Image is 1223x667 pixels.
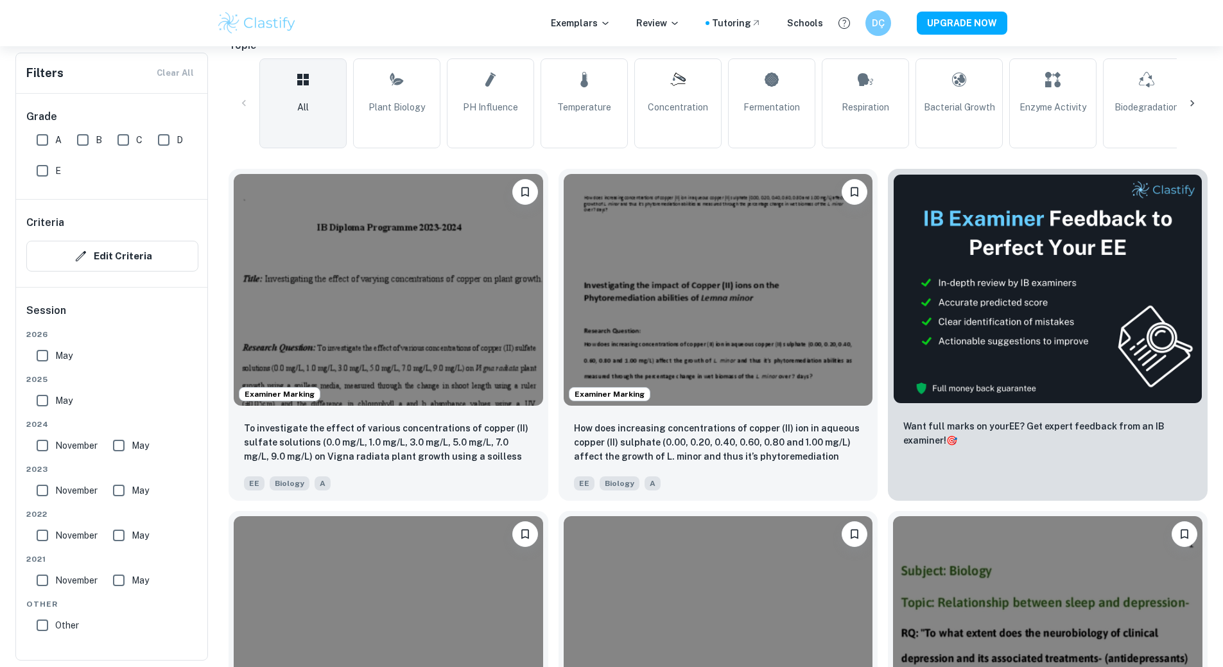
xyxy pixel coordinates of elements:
button: Bookmark [1172,521,1197,547]
span: D [177,133,183,147]
button: Edit Criteria [26,241,198,272]
button: Bookmark [512,521,538,547]
span: EE [244,476,265,490]
h6: DÇ [871,16,885,30]
span: May [132,528,149,542]
span: November [55,483,98,498]
span: May [55,349,73,363]
span: Biodegradation [1115,100,1179,114]
span: Enzyme Activity [1019,100,1086,114]
span: Examiner Marking [569,388,650,400]
span: November [55,528,98,542]
span: A [315,476,331,490]
h6: Session [26,303,198,329]
a: Schools [787,16,823,30]
span: 🎯 [946,435,957,446]
span: November [55,573,98,587]
span: May [55,394,73,408]
span: May [132,573,149,587]
span: 2024 [26,419,198,430]
p: To investigate the effect of various concentrations of copper (II) sulfate solutions (0.0 mg/L, 1... [244,421,533,465]
span: 2021 [26,553,198,565]
h6: Grade [26,109,198,125]
button: Help and Feedback [833,12,855,34]
h6: Filters [26,64,64,82]
button: Bookmark [512,179,538,205]
span: EE [574,476,594,490]
span: B [96,133,102,147]
a: Examiner MarkingBookmarkHow does increasing concentrations of copper (II) ion in aqueous copper (... [559,169,878,501]
span: A [645,476,661,490]
img: Clastify logo [216,10,298,36]
a: Examiner MarkingBookmarkTo investigate the effect of various concentrations of copper (II) sulfat... [229,169,548,501]
a: Tutoring [712,16,761,30]
span: Respiration [842,100,889,114]
p: Exemplars [551,16,611,30]
p: How does increasing concentrations of copper (II) ion in aqueous copper (II) sulphate (0.00, 0.20... [574,421,863,465]
span: May [132,483,149,498]
span: Biology [600,476,639,490]
span: 2025 [26,374,198,385]
span: Biology [270,476,309,490]
button: UPGRADE NOW [917,12,1007,35]
button: DÇ [865,10,891,36]
span: A [55,133,62,147]
span: 2023 [26,463,198,475]
h6: Criteria [26,215,64,230]
span: Examiner Marking [239,388,320,400]
p: Want full marks on your EE ? Get expert feedback from an IB examiner! [903,419,1192,447]
button: Bookmark [842,521,867,547]
span: November [55,438,98,453]
span: All [297,100,309,114]
button: Bookmark [842,179,867,205]
a: ThumbnailWant full marks on yourEE? Get expert feedback from an IB examiner! [888,169,1208,501]
img: Thumbnail [893,174,1202,404]
span: Temperature [557,100,611,114]
span: C [136,133,143,147]
p: Review [636,16,680,30]
span: Other [26,598,198,610]
span: Other [55,618,79,632]
span: 2026 [26,329,198,340]
span: 2022 [26,508,198,520]
span: Concentration [648,100,708,114]
img: Biology EE example thumbnail: To investigate the effect of various con [234,174,543,406]
img: Biology EE example thumbnail: How does increasing concentrations of co [564,174,873,406]
span: Bacterial Growth [924,100,995,114]
span: May [132,438,149,453]
span: pH Influence [463,100,518,114]
span: E [55,164,61,178]
span: Fermentation [743,100,800,114]
span: Plant Biology [369,100,425,114]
